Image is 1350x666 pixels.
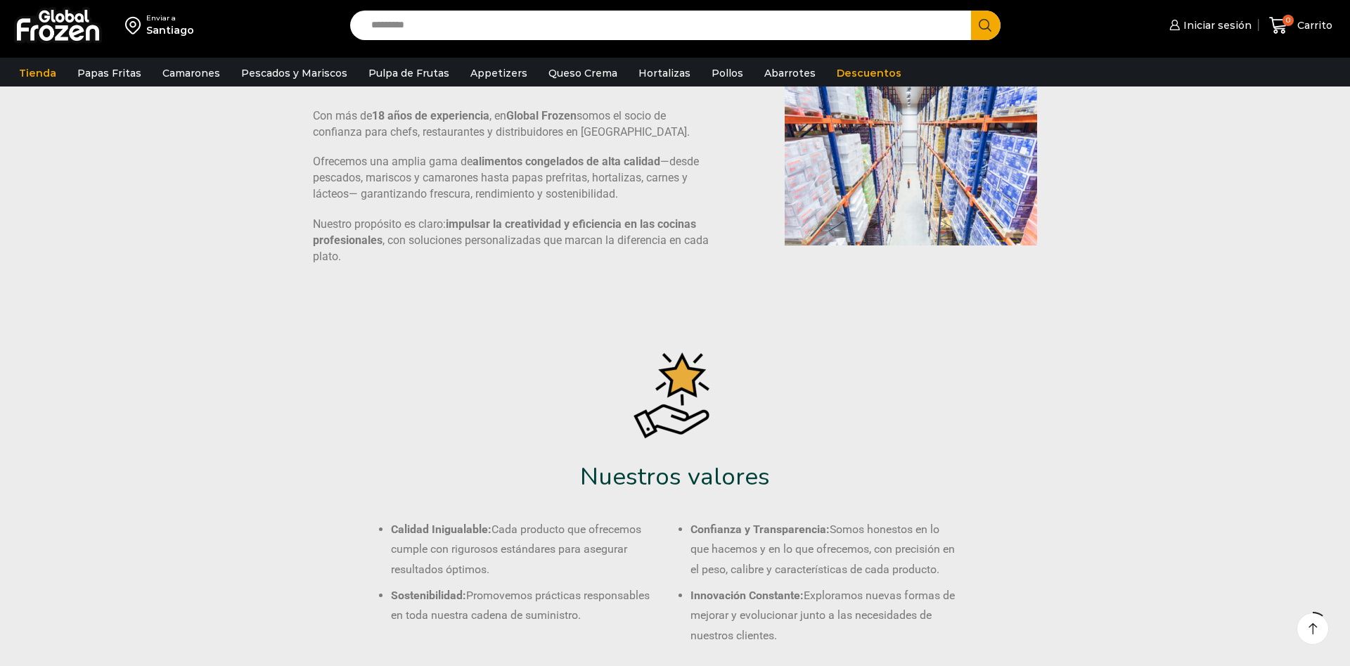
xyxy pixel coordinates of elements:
li: Somos honestos en lo que hacemos y en lo que ofrecemos, con precisión en el peso, calibre y carac... [690,520,959,580]
a: Tienda [12,60,63,87]
a: Abarrotes [757,60,823,87]
b: Confianza y Transparencia: [690,523,830,536]
img: address-field-icon.svg [125,13,146,37]
h2: Nuestros valores [288,462,1062,492]
p: Con más de , en somos el socio de confianza para chefs, restaurantes y distribuidores en [GEOGRAP... [313,108,712,141]
b: Sostenibilidad: [391,589,466,602]
a: Iniciar sesión [1166,11,1252,39]
b: alimentos congelados de alta calidad [472,155,660,168]
a: 0 Carrito [1266,9,1336,42]
div: Santiago [146,23,194,37]
a: Queso Crema [541,60,624,87]
a: Pulpa de Frutas [361,60,456,87]
span: Iniciar sesión [1180,18,1252,32]
div: Enviar a [146,13,194,23]
a: Pescados y Mariscos [234,60,354,87]
p: Ofrecemos una amplia gama de —desde pescados, mariscos y camarones hasta papas prefritas, hortali... [313,154,712,203]
a: Hortalizas [631,60,697,87]
a: Camarones [155,60,227,87]
b: Innovación Constante: [690,589,804,602]
li: Exploramos nuevas formas de mejorar y evolucionar junto a las necesidades de nuestros clientes. [690,586,959,646]
span: 0 [1282,15,1294,26]
a: Pollos [705,60,750,87]
a: Descuentos [830,60,908,87]
li: Promovemos prácticas responsables en toda nuestra cadena de suministro. [391,586,660,626]
li: Cada producto que ofrecemos cumple con rigurosos estándares para asegurar resultados óptimos. [391,520,660,580]
b: 18 años de experiencia [372,109,489,122]
p: Nuestro propósito es claro: , con soluciones personalizadas que marcan la diferencia en cada plato. [313,217,712,265]
b: Global Frozen [506,109,577,122]
span: Carrito [1294,18,1332,32]
a: Appetizers [463,60,534,87]
a: Papas Fritas [70,60,148,87]
button: Search button [971,11,1001,40]
b: impulsar la creatividad y eficiencia en las cocinas profesionales [313,217,696,247]
b: Calidad Inigualable: [391,523,491,536]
